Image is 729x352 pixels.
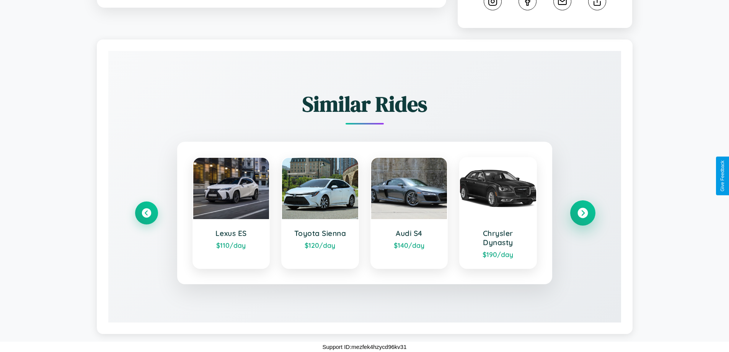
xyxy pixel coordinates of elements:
h3: Lexus ES [201,229,262,238]
div: $ 140 /day [379,241,440,249]
div: $ 120 /day [290,241,351,249]
h3: Toyota Sienna [290,229,351,238]
a: Toyota Sienna$120/day [281,157,359,269]
h3: Audi S4 [379,229,440,238]
h2: Similar Rides [135,89,594,119]
div: $ 110 /day [201,241,262,249]
p: Support ID: mezfek4hzycd96kv31 [322,342,406,352]
a: Audi S4$140/day [370,157,448,269]
div: Give Feedback [720,160,725,192]
h3: Chrysler Dynasty [468,229,528,247]
a: Chrysler Dynasty$190/day [459,157,537,269]
div: $ 190 /day [468,250,528,259]
a: Lexus ES$110/day [192,157,270,269]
